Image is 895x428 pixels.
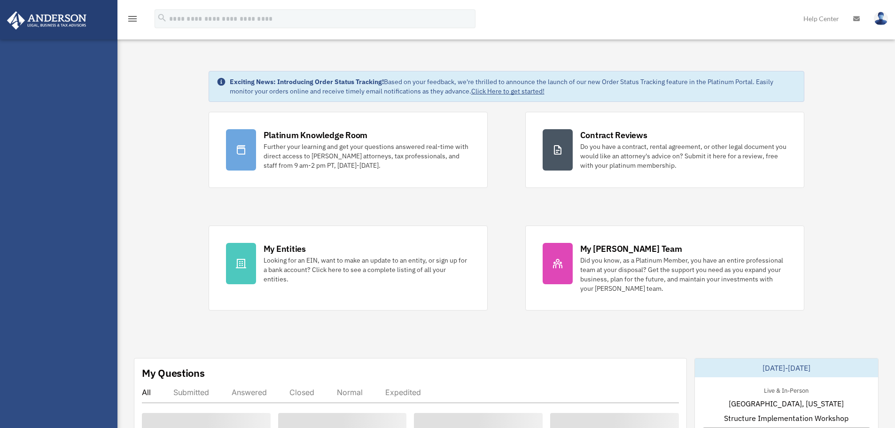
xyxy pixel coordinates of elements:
a: Click Here to get started! [471,87,545,95]
span: [GEOGRAPHIC_DATA], [US_STATE] [729,398,844,409]
i: search [157,13,167,23]
div: Expedited [385,388,421,397]
div: Looking for an EIN, want to make an update to an entity, or sign up for a bank account? Click her... [264,256,470,284]
div: Submitted [173,388,209,397]
div: Answered [232,388,267,397]
a: menu [127,16,138,24]
div: Did you know, as a Platinum Member, you have an entire professional team at your disposal? Get th... [580,256,787,293]
div: Based on your feedback, we're thrilled to announce the launch of our new Order Status Tracking fe... [230,77,796,96]
div: Further your learning and get your questions answered real-time with direct access to [PERSON_NAM... [264,142,470,170]
div: Contract Reviews [580,129,647,141]
div: My Questions [142,366,205,380]
a: Contract Reviews Do you have a contract, rental agreement, or other legal document you would like... [525,112,804,188]
strong: Exciting News: Introducing Order Status Tracking! [230,78,384,86]
a: My Entities Looking for an EIN, want to make an update to an entity, or sign up for a bank accoun... [209,226,488,311]
div: Platinum Knowledge Room [264,129,368,141]
div: Normal [337,388,363,397]
div: My Entities [264,243,306,255]
span: Structure Implementation Workshop [724,412,848,424]
img: User Pic [874,12,888,25]
div: All [142,388,151,397]
img: Anderson Advisors Platinum Portal [4,11,89,30]
a: My [PERSON_NAME] Team Did you know, as a Platinum Member, you have an entire professional team at... [525,226,804,311]
div: Closed [289,388,314,397]
div: [DATE]-[DATE] [695,358,878,377]
div: Do you have a contract, rental agreement, or other legal document you would like an attorney's ad... [580,142,787,170]
div: Live & In-Person [756,385,816,395]
div: My [PERSON_NAME] Team [580,243,682,255]
i: menu [127,13,138,24]
a: Platinum Knowledge Room Further your learning and get your questions answered real-time with dire... [209,112,488,188]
